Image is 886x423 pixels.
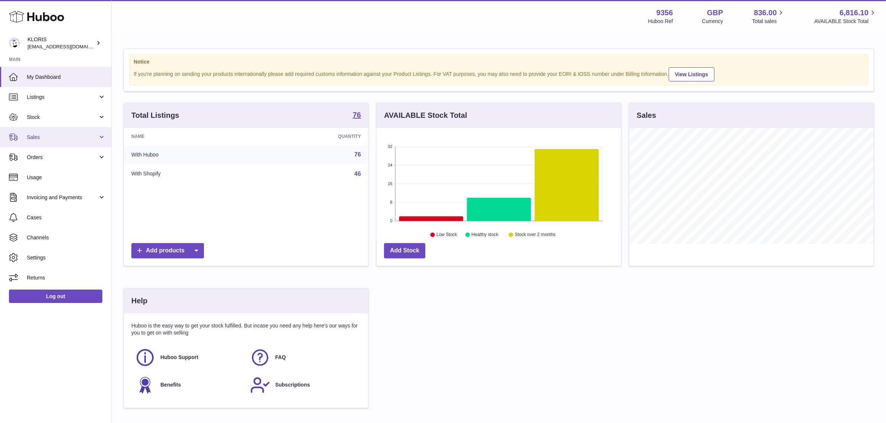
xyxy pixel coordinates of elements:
[27,274,106,281] span: Returns
[28,43,109,49] span: [EMAIL_ADDRESS][DOMAIN_NAME]
[839,8,869,18] span: 6,816.10
[124,164,256,184] td: With Shopify
[124,145,256,164] td: With Huboo
[135,348,243,368] a: Huboo Support
[354,151,361,158] a: 76
[353,111,361,119] strong: 76
[390,219,392,223] text: 0
[27,94,98,101] span: Listings
[384,243,425,258] a: Add Stock
[354,171,361,177] a: 46
[9,290,102,303] a: Log out
[390,200,392,204] text: 8
[275,354,286,361] span: FAQ
[27,214,106,221] span: Cases
[131,110,179,120] h3: Total Listings
[388,163,392,167] text: 24
[131,322,361,336] p: Huboo is the easy way to get your stock fulfilled. But incase you need any help here's our ways f...
[648,18,673,25] div: Huboo Ref
[384,110,467,120] h3: AVAILABLE Stock Total
[250,348,358,368] a: FAQ
[388,181,392,186] text: 16
[27,254,106,261] span: Settings
[27,234,106,241] span: Channels
[669,67,714,81] a: View Listings
[160,381,181,388] span: Benefits
[515,232,556,238] text: Stock over 2 months
[27,134,98,141] span: Sales
[131,296,147,306] h3: Help
[256,128,368,145] th: Quantity
[436,232,457,238] text: Low Stock
[707,8,723,18] strong: GBP
[275,381,310,388] span: Subscriptions
[702,18,723,25] div: Currency
[814,18,877,25] span: AVAILABLE Stock Total
[135,375,243,395] a: Benefits
[27,154,98,161] span: Orders
[471,232,499,238] text: Healthy stock
[28,36,95,50] div: KLORIS
[814,8,877,25] a: 6,816.10 AVAILABLE Stock Total
[388,144,392,149] text: 32
[27,114,98,121] span: Stock
[9,38,20,49] img: internalAdmin-9356@internal.huboo.com
[27,74,106,81] span: My Dashboard
[134,58,864,65] strong: Notice
[656,8,673,18] strong: 9356
[131,243,204,258] a: Add products
[752,18,785,25] span: Total sales
[160,354,198,361] span: Huboo Support
[752,8,785,25] a: 836.00 Total sales
[27,194,98,201] span: Invoicing and Payments
[353,111,361,120] a: 76
[637,110,656,120] h3: Sales
[27,174,106,181] span: Usage
[250,375,358,395] a: Subscriptions
[124,128,256,145] th: Name
[754,8,777,18] span: 836.00
[134,66,864,81] div: If you're planning on sending your products internationally please add required customs informati...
